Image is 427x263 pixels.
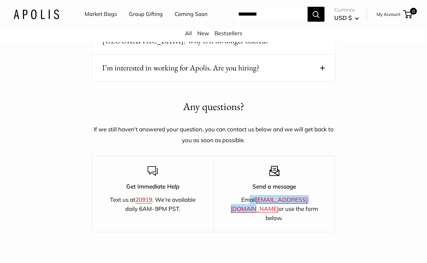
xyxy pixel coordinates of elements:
[197,30,209,37] a: New
[92,124,335,146] p: If we still haven't answered your question, you can contact us below and we will get back to you ...
[377,10,401,18] a: My Account
[226,195,323,223] p: Email or use the form below.
[104,195,202,213] p: Text us at . We’re available daily 6AM–9PM PST.
[215,30,242,37] a: Bestsellers
[308,7,324,22] button: Search
[226,182,323,191] p: Send a message
[175,9,207,19] a: Coming Soon
[334,13,359,23] button: USD $
[410,8,417,15] span: 0
[129,9,163,19] a: Group Gifting
[233,7,308,22] input: Search...
[334,5,359,15] span: Currency
[185,30,192,37] a: All
[183,98,244,114] h2: Any questions?
[104,182,202,191] p: Get Immediate Help
[334,14,352,21] span: USD $
[102,61,325,74] button: I’m interested in working for Apolis. Are you hiring?
[231,196,308,212] a: [EMAIL_ADDRESS][DOMAIN_NAME]
[85,9,117,19] a: Market Bags
[135,196,152,203] a: 20919
[404,10,412,18] a: 0
[14,9,59,19] img: Apolis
